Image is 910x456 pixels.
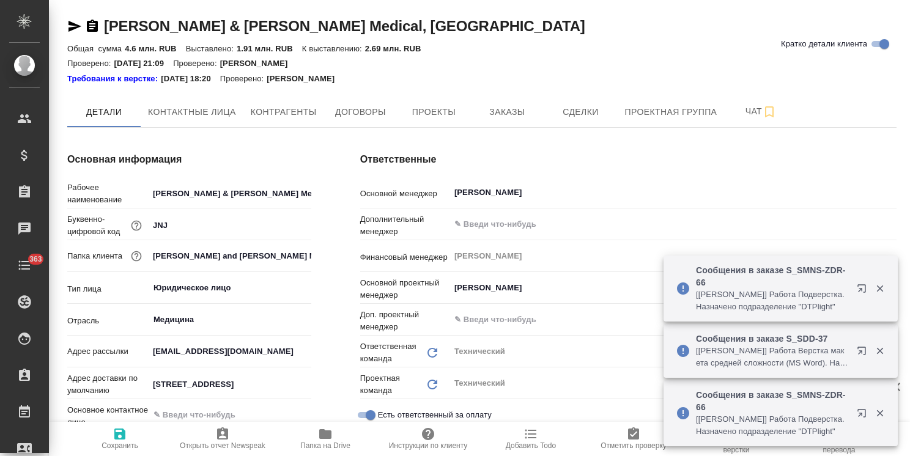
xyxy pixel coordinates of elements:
button: Отметить проверку [582,422,685,456]
span: Инструкции по клиенту [389,441,468,450]
span: Кратко детали клиента [781,38,867,50]
span: Папка на Drive [300,441,350,450]
input: ✎ Введи что-нибудь [453,312,852,327]
p: [PERSON_NAME] [220,59,297,68]
input: ✎ Введи что-нибудь [149,375,311,393]
a: Требования к верстке: [67,73,161,85]
span: Добавить Todo [506,441,556,450]
button: Добавить Todo [479,422,582,456]
button: Открыть отчет Newspeak [171,422,274,456]
p: К выставлению: [302,44,365,53]
p: Адрес рассылки [67,345,149,358]
p: Адрес доставки по умолчанию [67,372,149,397]
button: Открыть в новой вкладке [849,276,879,306]
button: Скопировать ссылку [85,19,100,34]
p: Отрасль [67,315,149,327]
input: ✎ Введи что-нибудь [149,342,311,360]
p: [[PERSON_NAME]] Работа Подверстка. Назначено подразделение "DTPlight" [696,413,849,438]
p: [[PERSON_NAME]] Работа Верстка макета средней сложности (MS Word). Назначено подразделение "DTPsp... [696,345,849,369]
button: Нужен для формирования номера заказа/сделки [128,218,144,234]
p: Проверено: [220,73,267,85]
button: Открыть в новой вкладке [849,339,879,368]
button: Open [890,191,892,194]
p: Выставлено: [186,44,237,53]
p: Финансовый менеджер [360,251,449,263]
span: Отметить проверку [601,441,666,450]
p: Проектная команда [360,372,425,397]
button: Название для папки на drive. Если его не заполнить, мы не сможем создать папку для клиента [128,248,144,264]
span: Есть ответственный за оплату [378,409,492,421]
p: Сообщения в заказе S_SMNS-ZDR-66 [696,389,849,413]
p: Рабочее наименование [67,182,149,206]
span: Проектная группа [624,105,717,120]
h4: Ответственные [360,152,897,167]
button: Open [305,318,307,321]
button: Open [305,414,307,416]
input: ✎ Введи что-нибудь [149,247,311,265]
p: Ответственная команда [360,340,425,365]
p: Буквенно-цифровой код [67,213,128,238]
p: Доп. проектный менеджер [360,309,449,333]
span: Заказы [478,105,536,120]
p: Сообщения в заказе S_SMNS-ZDR-66 [696,264,849,289]
button: Open [305,287,307,289]
p: 4.6 млн. RUB [125,44,185,53]
button: Папка на Drive [274,422,377,456]
span: Чат [731,104,790,119]
p: Папка клиента [67,250,122,262]
p: [DATE] 21:09 [114,59,174,68]
input: ✎ Введи что-нибудь [149,216,311,234]
button: Сохранить [68,422,171,456]
svg: Подписаться [762,105,777,119]
button: Инструкции по клиенту [377,422,479,456]
p: Проверено: [173,59,220,68]
button: Open [890,223,892,226]
p: Основной менеджер [360,188,449,200]
span: Сделки [551,105,610,120]
input: ✎ Введи что-нибудь [149,185,311,202]
p: 2.69 млн. RUB [365,44,431,53]
div: Нажми, чтобы открыть папку с инструкцией [67,73,161,85]
a: [PERSON_NAME] & [PERSON_NAME] Medical, [GEOGRAPHIC_DATA] [104,18,585,34]
p: Тип лица [67,283,149,295]
span: Договоры [331,105,390,120]
a: 363 [3,250,46,281]
span: Контактные лица [148,105,236,120]
span: Детали [75,105,133,120]
button: Открыть в новой вкладке [849,401,879,430]
p: Сообщения в заказе S_SDD-37 [696,333,849,345]
button: Закрыть [867,408,892,419]
input: ✎ Введи что-нибудь [152,408,267,422]
p: Дополнительный менеджер [360,213,449,238]
p: [[PERSON_NAME]] Работа Подверстка. Назначено подразделение "DTPlight" [696,289,849,313]
p: Общая сумма [67,44,125,53]
p: Проверено: [67,59,114,68]
span: Контрагенты [251,105,317,120]
p: [PERSON_NAME] [267,73,344,85]
button: Закрыть [867,345,892,356]
span: 363 [22,253,50,265]
p: Основной проектный менеджер [360,277,449,301]
p: 1.91 млн. RUB [237,44,302,53]
p: [DATE] 18:20 [161,73,220,85]
span: Проекты [404,105,463,120]
input: ✎ Введи что-нибудь [453,217,852,232]
button: Скопировать ссылку для ЯМессенджера [67,19,82,34]
h4: Основная информация [67,152,311,167]
button: Закрыть [867,283,892,294]
span: Сохранить [102,441,138,450]
p: Основное контактное лицо [67,404,149,428]
span: Открыть отчет Newspeak [180,441,265,450]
